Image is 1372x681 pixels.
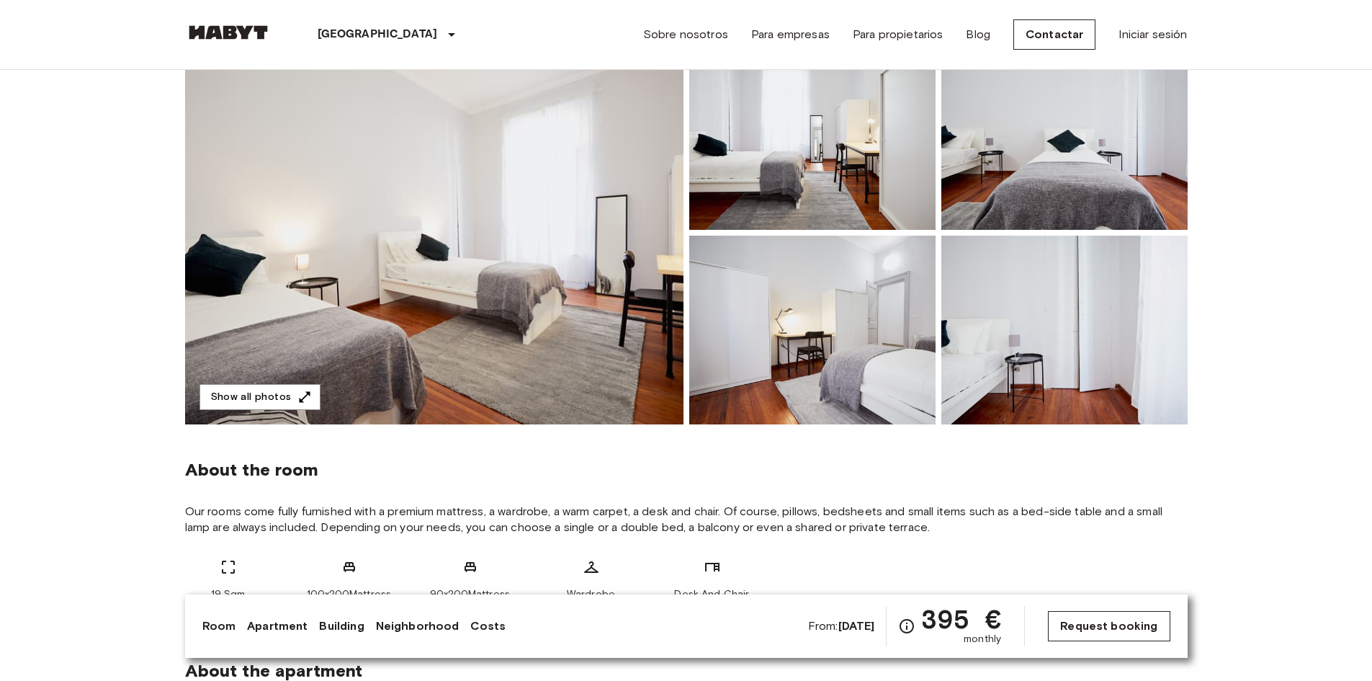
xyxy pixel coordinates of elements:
[808,618,875,634] span: From:
[941,236,1188,424] img: Picture of unit IT-13-001-001-23H
[376,618,459,635] a: Neighborhood
[307,587,391,602] span: 100x200Mattress
[185,459,1188,481] span: About the room
[643,26,728,43] a: Sobre nosotros
[199,384,320,411] button: Show all photos
[247,618,308,635] a: Apartment
[567,587,615,602] span: Wardrobe
[689,236,936,424] img: Picture of unit IT-13-001-001-23H
[751,26,830,43] a: Para empresas
[838,619,875,633] b: [DATE]
[689,41,936,230] img: Picture of unit IT-13-001-001-23H
[185,504,1188,535] span: Our rooms come fully furnished with a premium mattress, a wardrobe, a warm carpet, a desk and cha...
[318,26,438,43] p: [GEOGRAPHIC_DATA]
[185,25,272,40] img: Habyt
[211,587,246,602] span: 19 Sqm
[202,618,236,635] a: Room
[898,618,915,635] svg: Check cost overview for full price breakdown. Please note that discounts apply to new joiners onl...
[1013,19,1095,50] a: Contactar
[921,606,1001,632] span: 395 €
[853,26,943,43] a: Para propietarios
[470,618,506,635] a: Costs
[966,26,990,43] a: Blog
[319,618,364,635] a: Building
[430,587,510,602] span: 90x200Mattress
[1048,611,1170,641] a: Request booking
[941,41,1188,230] img: Picture of unit IT-13-001-001-23H
[674,587,749,602] span: Desk And Chair
[1118,26,1187,43] a: Iniciar sesión
[185,41,683,424] img: Marketing picture of unit IT-13-001-001-23H
[964,632,1001,646] span: monthly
